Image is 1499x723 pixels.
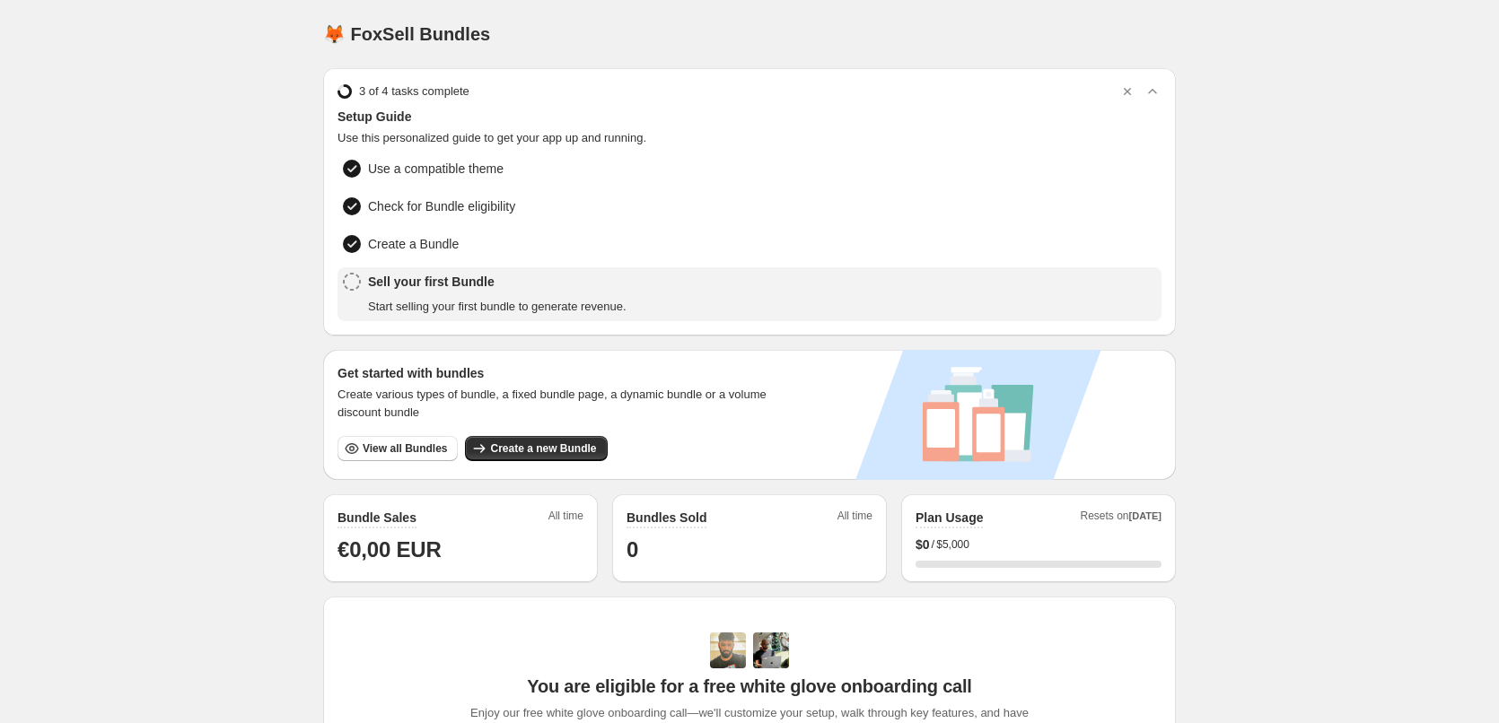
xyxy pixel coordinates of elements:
[710,632,746,668] img: Adi
[323,23,490,45] h1: 🦊 FoxSell Bundles
[359,83,469,100] span: 3 of 4 tasks complete
[916,509,983,527] h2: Plan Usage
[936,537,969,552] span: $5,000
[837,509,872,528] span: All time
[916,536,1162,553] div: /
[337,436,458,461] button: View all Bundles
[368,298,627,316] span: Start selling your first bundle to generate revenue.
[627,509,706,527] h2: Bundles Sold
[337,129,1162,147] span: Use this personalized guide to get your app up and running.
[465,436,607,461] button: Create a new Bundle
[337,386,784,422] span: Create various types of bundle, a fixed bundle page, a dynamic bundle or a volume discount bundle
[337,108,1162,126] span: Setup Guide
[368,273,627,291] span: Sell your first Bundle
[1081,509,1162,528] span: Resets on
[337,364,784,382] h3: Get started with bundles
[627,536,872,564] h1: 0
[363,441,447,456] span: View all Bundles
[490,441,596,456] span: Create a new Bundle
[548,509,583,528] span: All time
[368,160,504,178] span: Use a compatible theme
[337,536,583,564] h1: €0,00 EUR
[368,235,459,253] span: Create a Bundle
[368,197,515,215] span: Check for Bundle eligibility
[916,536,930,553] span: $ 0
[337,509,416,527] h2: Bundle Sales
[1129,510,1162,521] span: [DATE]
[527,675,971,697] span: You are eligible for a free white glove onboarding call
[753,632,789,668] img: Prakhar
